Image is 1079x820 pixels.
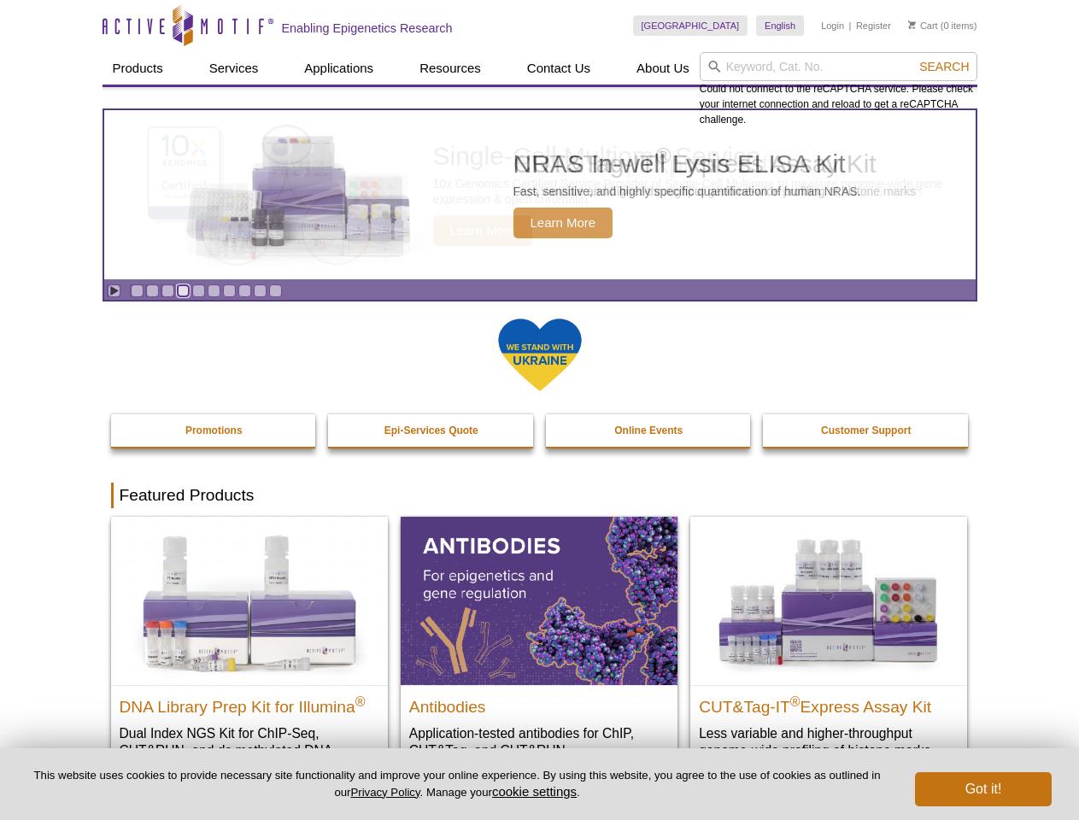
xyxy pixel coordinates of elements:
[108,284,120,297] a: Toggle autoplay
[763,414,970,447] a: Customer Support
[409,690,669,716] h2: Antibodies
[915,772,1052,806] button: Got it!
[254,284,267,297] a: Go to slide 9
[401,517,677,776] a: All Antibodies Antibodies Application-tested antibodies for ChIP, CUT&Tag, and CUT&RUN.
[908,20,916,29] img: Your Cart
[614,425,683,436] strong: Online Events
[821,20,844,32] a: Login
[633,15,748,36] a: [GEOGRAPHIC_DATA]
[223,284,236,297] a: Go to slide 7
[104,110,976,279] article: Single-Cell Multiome Service
[821,425,911,436] strong: Customer Support
[626,52,700,85] a: About Us
[700,52,977,81] input: Keyword, Cat. No.
[919,60,969,73] span: Search
[111,517,388,793] a: DNA Library Prep Kit for Illumina DNA Library Prep Kit for Illumina® Dual Index NGS Kit for ChIP-...
[856,20,891,32] a: Register
[269,284,282,297] a: Go to slide 10
[199,52,269,85] a: Services
[208,284,220,297] a: Go to slide 6
[111,517,388,684] img: DNA Library Prep Kit for Illumina
[328,414,535,447] a: Epi-Services Quote
[294,52,384,85] a: Applications
[690,517,967,684] img: CUT&Tag-IT® Express Assay Kit
[111,414,318,447] a: Promotions
[177,284,190,297] a: Go to slide 4
[849,15,852,36] li: |
[756,15,804,36] a: English
[401,517,677,684] img: All Antibodies
[282,20,453,36] h2: Enabling Epigenetics Research
[131,284,144,297] a: Go to slide 1
[350,786,419,799] a: Privacy Policy
[790,694,800,708] sup: ®
[908,15,977,36] li: (0 items)
[384,425,478,436] strong: Epi-Services Quote
[699,724,959,759] p: Less variable and higher-throughput genome-wide profiling of histone marks​.
[120,724,379,776] p: Dual Index NGS Kit for ChIP-Seq, CUT&RUN, and ds methylated DNA assays.
[161,284,174,297] a: Go to slide 3
[409,52,491,85] a: Resources
[700,52,977,127] div: Could not connect to the reCAPTCHA service. Please check your internet connection and reload to g...
[409,724,669,759] p: Application-tested antibodies for ChIP, CUT&Tag, and CUT&RUN.
[433,215,533,246] span: Learn More
[546,414,753,447] a: Online Events
[690,517,967,776] a: CUT&Tag-IT® Express Assay Kit CUT&Tag-IT®Express Assay Kit Less variable and higher-throughput ge...
[120,690,379,716] h2: DNA Library Prep Kit for Illumina
[146,284,159,297] a: Go to slide 2
[517,52,601,85] a: Contact Us
[132,117,388,273] img: Single-Cell Multiome Service
[103,52,173,85] a: Products
[497,317,583,393] img: We Stand With Ukraine
[192,284,205,297] a: Go to slide 5
[355,694,366,708] sup: ®
[433,176,967,207] p: 10x Genomics Certified Service Provider of Single-Cell Multiome to measure genome-wide gene expre...
[908,20,938,32] a: Cart
[238,284,251,297] a: Go to slide 8
[111,483,969,508] h2: Featured Products
[433,143,967,169] h2: Single-Cell Multiome Service
[699,690,959,716] h2: CUT&Tag-IT Express Assay Kit
[104,110,976,279] a: Single-Cell Multiome Service Single-Cell Multiome Service 10x Genomics Certified Service Provider...
[914,59,974,74] button: Search
[185,425,243,436] strong: Promotions
[27,768,887,800] p: This website uses cookies to provide necessary site functionality and improve your online experie...
[492,784,577,799] button: cookie settings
